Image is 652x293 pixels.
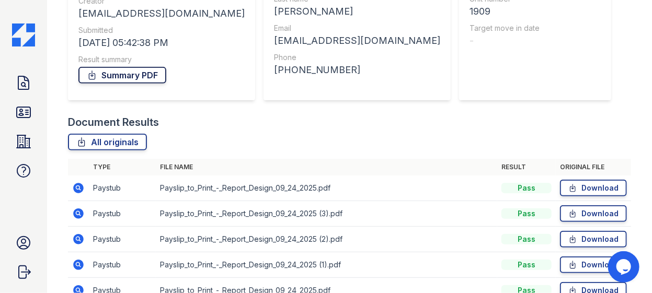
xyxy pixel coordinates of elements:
[274,33,440,48] div: [EMAIL_ADDRESS][DOMAIN_NAME]
[560,205,627,222] a: Download
[156,201,497,227] td: Payslip_to_Print_-_Report_Design_09_24_2025 (3).pdf
[89,201,156,227] td: Paystub
[68,134,147,150] a: All originals
[89,175,156,201] td: Paystub
[501,260,552,270] div: Pass
[608,251,642,283] iframe: chat widget
[501,234,552,244] div: Pass
[78,36,245,50] div: [DATE] 05:42:38 PM
[89,159,156,175] th: Type
[78,54,245,65] div: Result summary
[12,24,35,46] img: CE_Icon_Blue-c292c112584629df590d857e76928e9f676e5b41ef8f769ba2f05ee15b207248.png
[156,159,497,175] th: File name
[274,23,440,33] div: Email
[156,175,497,201] td: Payslip_to_Print_-_Report_Design_09_24_2025.pdf
[556,159,631,175] th: Original file
[89,227,156,252] td: Paystub
[470,4,601,19] div: 1909
[274,52,440,63] div: Phone
[89,252,156,278] td: Paystub
[274,63,440,77] div: [PHONE_NUMBER]
[560,231,627,248] a: Download
[78,25,245,36] div: Submitted
[78,6,245,21] div: [EMAIL_ADDRESS][DOMAIN_NAME]
[156,252,497,278] td: Payslip_to_Print_-_Report_Design_09_24_2025 (1).pdf
[78,67,166,84] a: Summary PDF
[68,115,159,130] div: Document Results
[497,159,556,175] th: Result
[156,227,497,252] td: Payslip_to_Print_-_Report_Design_09_24_2025 (2).pdf
[560,256,627,273] a: Download
[470,23,601,33] div: Target move in date
[470,33,601,48] div: -
[560,180,627,196] a: Download
[501,183,552,193] div: Pass
[274,4,440,19] div: [PERSON_NAME]
[501,208,552,219] div: Pass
